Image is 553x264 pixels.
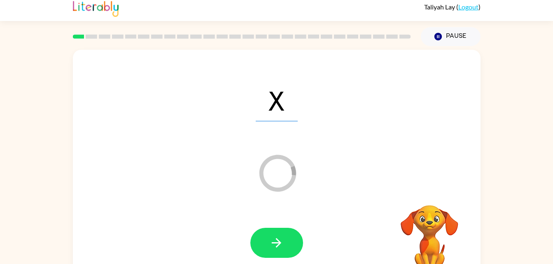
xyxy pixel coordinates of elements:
[424,3,456,11] span: Taliyah Lay
[256,79,298,121] span: X
[421,27,481,46] button: Pause
[458,3,478,11] a: Logout
[424,3,481,11] div: ( )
